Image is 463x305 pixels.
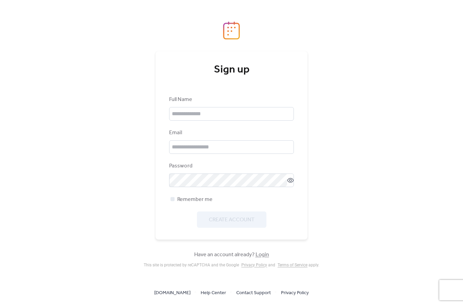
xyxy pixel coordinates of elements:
[281,288,309,297] a: Privacy Policy
[278,263,307,267] a: Terms of Service
[256,249,269,260] a: Login
[169,129,293,137] div: Email
[144,263,319,267] div: This site is protected by reCAPTCHA and the Google and apply .
[169,162,293,170] div: Password
[154,288,190,297] a: [DOMAIN_NAME]
[169,63,294,77] div: Sign up
[281,289,309,297] span: Privacy Policy
[223,21,240,40] img: logo
[236,289,271,297] span: Contact Support
[236,288,271,297] a: Contact Support
[201,288,226,297] a: Help Center
[194,251,269,259] span: Have an account already?
[169,96,293,104] div: Full Name
[177,196,213,204] span: Remember me
[201,289,226,297] span: Help Center
[154,289,190,297] span: [DOMAIN_NAME]
[241,263,267,267] a: Privacy Policy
